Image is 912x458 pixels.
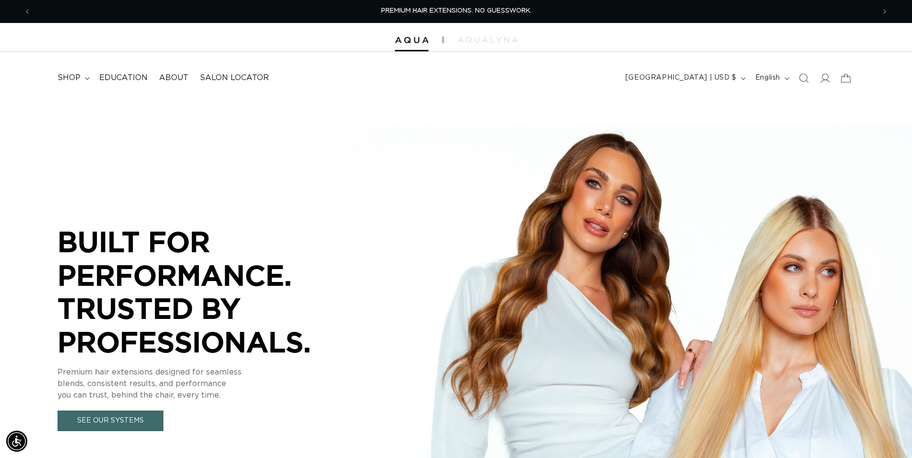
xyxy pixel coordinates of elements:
[159,73,188,83] span: About
[395,37,428,44] img: Aqua Hair Extensions
[153,67,194,89] a: About
[6,431,27,452] div: Accessibility Menu
[99,73,148,83] span: Education
[17,2,38,21] button: Previous announcement
[625,73,737,83] span: [GEOGRAPHIC_DATA] | USD $
[58,411,163,431] a: See Our Systems
[874,2,895,21] button: Next announcement
[58,366,345,401] p: Premium hair extensions designed for seamless blends, consistent results, and performance you can...
[93,67,153,89] a: Education
[750,69,793,87] button: English
[755,73,780,83] span: English
[200,73,269,83] span: Salon Locator
[381,8,531,14] span: PREMIUM HAIR EXTENSIONS. NO GUESSWORK.
[194,67,275,89] a: Salon Locator
[52,67,93,89] summary: shop
[58,73,81,83] span: shop
[620,69,750,87] button: [GEOGRAPHIC_DATA] | USD $
[458,37,518,43] img: aqualyna.com
[793,68,814,89] summary: Search
[58,225,345,358] p: BUILT FOR PERFORMANCE. TRUSTED BY PROFESSIONALS.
